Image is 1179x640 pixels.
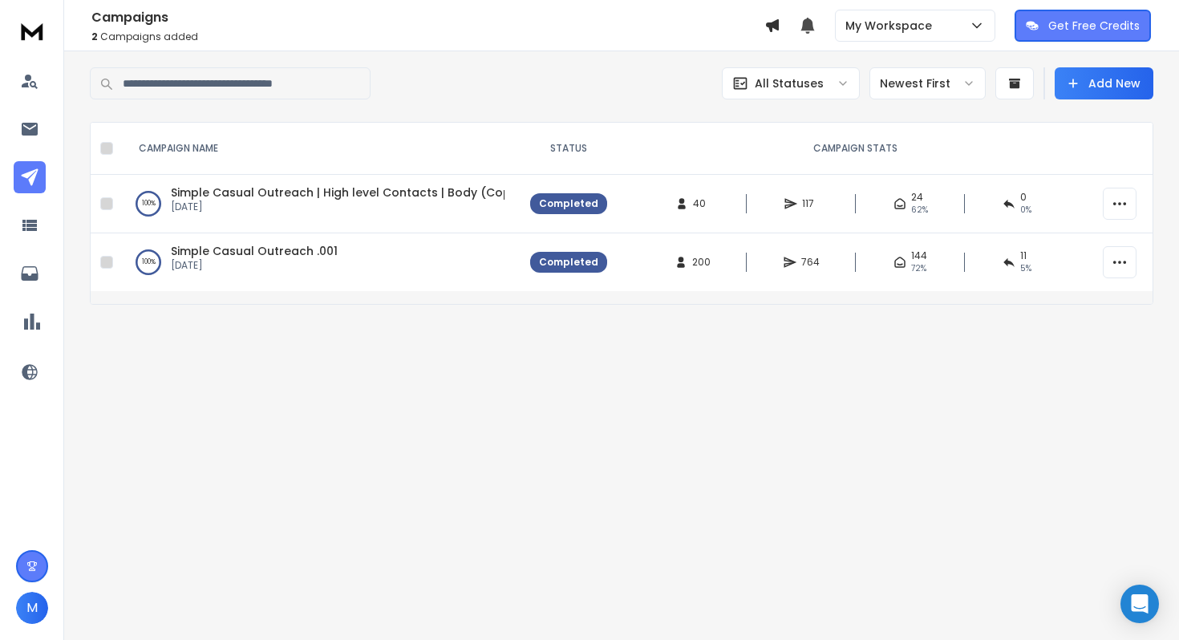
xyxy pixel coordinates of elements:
span: 72 % [911,262,926,275]
div: Open Intercom Messenger [1120,585,1159,623]
p: 100 % [142,196,156,212]
th: STATUS [521,123,617,175]
span: 40 [693,197,709,210]
button: M [16,592,48,624]
span: 62 % [911,204,928,217]
span: 11 [1020,249,1027,262]
p: [DATE] [171,201,504,213]
button: Add New [1055,67,1153,99]
p: My Workspace [845,18,938,34]
div: Completed [539,256,598,269]
a: Simple Casual Outreach | High level Contacts | Body (Copy) | Objective : Reply [171,184,629,201]
p: Get Free Credits [1048,18,1140,34]
span: 117 [802,197,818,210]
a: Simple Casual Outreach .001 [171,243,338,259]
button: Newest First [869,67,986,99]
span: 0 [1020,191,1027,204]
span: 144 [911,249,927,262]
span: 0 % [1020,204,1031,217]
img: logo [16,16,48,46]
th: CAMPAIGN STATS [617,123,1093,175]
button: Get Free Credits [1015,10,1151,42]
p: Campaigns added [91,30,764,43]
p: [DATE] [171,259,338,272]
th: CAMPAIGN NAME [120,123,521,175]
span: 24 [911,191,923,204]
h1: Campaigns [91,8,764,27]
span: 764 [801,256,820,269]
p: All Statuses [755,75,824,91]
td: 100%Simple Casual Outreach | High level Contacts | Body (Copy) | Objective : Reply[DATE] [120,175,521,233]
span: 200 [692,256,711,269]
td: 100%Simple Casual Outreach .001[DATE] [120,233,521,292]
span: 2 [91,30,98,43]
p: 100 % [142,254,156,270]
span: 5 % [1020,262,1031,275]
div: Completed [539,197,598,210]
